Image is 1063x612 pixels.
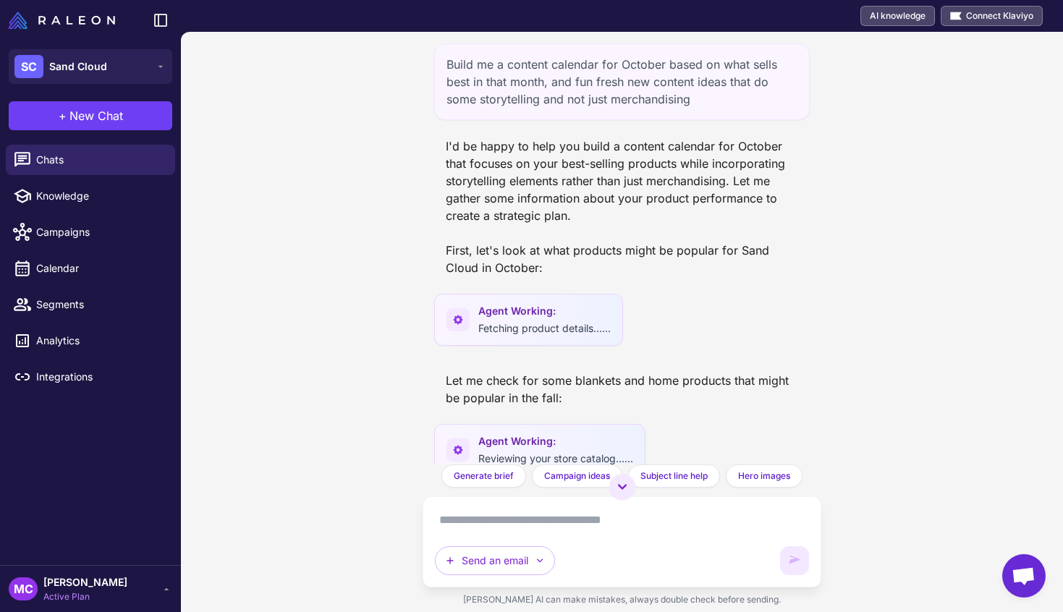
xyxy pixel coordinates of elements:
[43,574,127,590] span: [PERSON_NAME]
[738,469,790,483] span: Hero images
[6,253,175,284] a: Calendar
[441,464,526,488] button: Generate brief
[36,369,164,385] span: Integrations
[6,362,175,392] a: Integrations
[43,590,127,603] span: Active Plan
[478,433,633,449] span: Agent Working:
[9,101,172,130] button: +New Chat
[36,224,164,240] span: Campaigns
[454,469,514,483] span: Generate brief
[478,452,633,464] span: Reviewing your store catalog......
[860,6,935,26] a: AI knowledge
[478,303,611,319] span: Agent Working:
[6,145,175,175] a: Chats
[49,59,107,75] span: Sand Cloud
[544,469,610,483] span: Campaign ideas
[941,6,1043,26] button: Connect Klaviyo
[6,326,175,356] a: Analytics
[640,469,708,483] span: Subject line help
[434,132,810,282] div: I'd be happy to help you build a content calendar for October that focuses on your best-selling p...
[726,464,802,488] button: Hero images
[36,333,164,349] span: Analytics
[532,464,622,488] button: Campaign ideas
[36,297,164,313] span: Segments
[9,577,38,600] div: MC
[36,188,164,204] span: Knowledge
[36,260,164,276] span: Calendar
[966,9,1033,22] span: Connect Klaviyo
[435,546,555,575] button: Send an email
[1002,554,1046,598] a: Open chat
[434,43,810,120] div: Build me a content calendar for October based on what sells best in that month, and fun fresh new...
[434,366,810,412] div: Let me check for some blankets and home products that might be popular in the fall:
[423,587,821,612] div: [PERSON_NAME] AI can make mistakes, always double check before sending.
[628,464,720,488] button: Subject line help
[6,289,175,320] a: Segments
[14,55,43,78] div: SC
[6,217,175,247] a: Campaigns
[36,152,164,168] span: Chats
[69,107,123,124] span: New Chat
[9,49,172,84] button: SCSand Cloud
[59,107,67,124] span: +
[9,12,115,29] img: Raleon Logo
[6,181,175,211] a: Knowledge
[478,322,611,334] span: Fetching product details......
